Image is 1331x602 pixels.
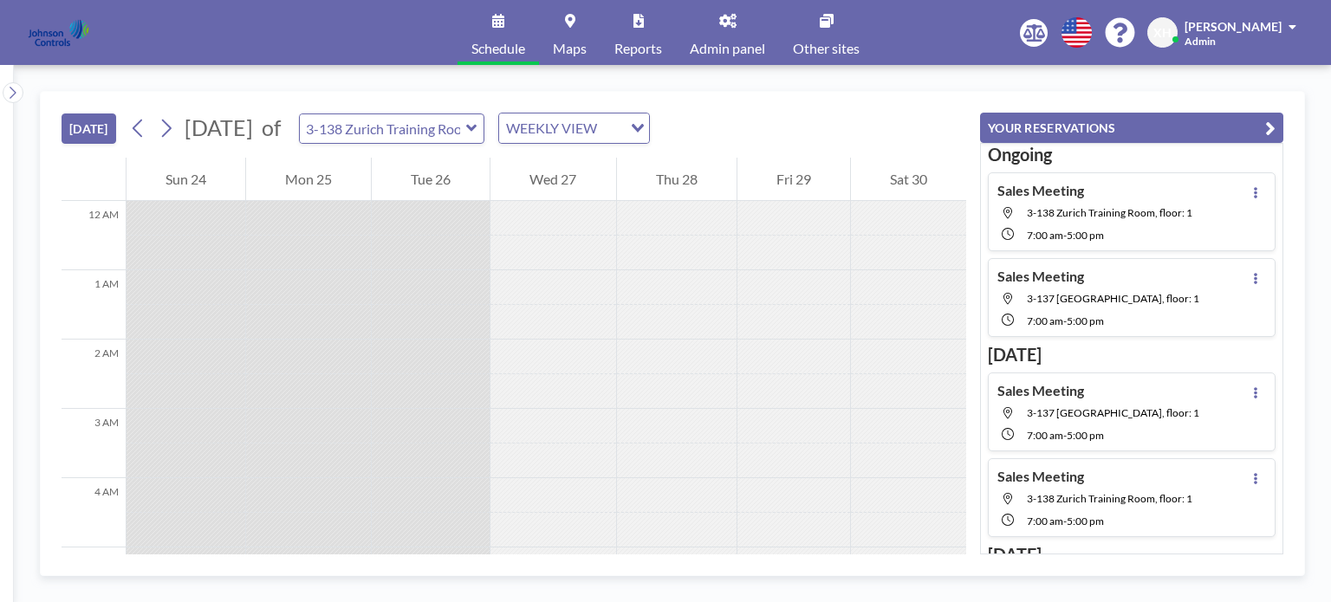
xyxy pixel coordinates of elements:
h4: Sales Meeting [997,468,1084,485]
span: - [1063,314,1067,327]
span: 5:00 PM [1067,515,1104,528]
span: 5:00 PM [1067,429,1104,442]
div: Thu 28 [617,158,737,201]
span: 7:00 AM [1027,314,1063,327]
div: Sun 24 [127,158,245,201]
span: Admin panel [690,42,765,55]
span: WEEKLY VIEW [503,117,601,139]
button: [DATE] [62,113,116,144]
div: Wed 27 [490,158,615,201]
input: Search for option [602,117,620,139]
span: [PERSON_NAME] [1185,19,1282,34]
div: 12 AM [62,201,126,270]
span: - [1063,429,1067,442]
span: 3-137 Riyadh Training Room, floor: 1 [1027,406,1199,419]
h4: Sales Meeting [997,382,1084,399]
div: Mon 25 [246,158,371,201]
div: 3 AM [62,409,126,478]
span: of [262,114,281,141]
span: 7:00 AM [1027,515,1063,528]
div: Search for option [499,113,649,143]
input: 3-138 Zurich Training Room [300,114,466,143]
span: 3-138 Zurich Training Room, floor: 1 [1027,492,1192,505]
span: 3-137 Riyadh Training Room, floor: 1 [1027,292,1199,305]
div: Sat 30 [851,158,966,201]
span: Maps [553,42,587,55]
h3: Ongoing [988,144,1276,165]
span: Other sites [793,42,860,55]
div: Tue 26 [372,158,490,201]
span: Admin [1185,35,1216,48]
div: 2 AM [62,340,126,409]
h4: Sales Meeting [997,268,1084,285]
span: 7:00 AM [1027,229,1063,242]
img: organization-logo [28,16,89,50]
h3: [DATE] [988,344,1276,366]
button: YOUR RESERVATIONS [980,113,1283,143]
h4: Sales Meeting [997,182,1084,199]
span: - [1063,229,1067,242]
div: 4 AM [62,478,126,547]
div: 1 AM [62,270,126,340]
span: Reports [614,42,662,55]
span: 7:00 AM [1027,429,1063,442]
div: Fri 29 [737,158,850,201]
span: XH [1153,25,1172,41]
span: 5:00 PM [1067,229,1104,242]
span: 5:00 PM [1067,314,1104,327]
h3: [DATE] [988,544,1276,566]
span: Schedule [471,42,525,55]
span: [DATE] [185,114,253,140]
span: 3-138 Zurich Training Room, floor: 1 [1027,206,1192,219]
span: - [1063,515,1067,528]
